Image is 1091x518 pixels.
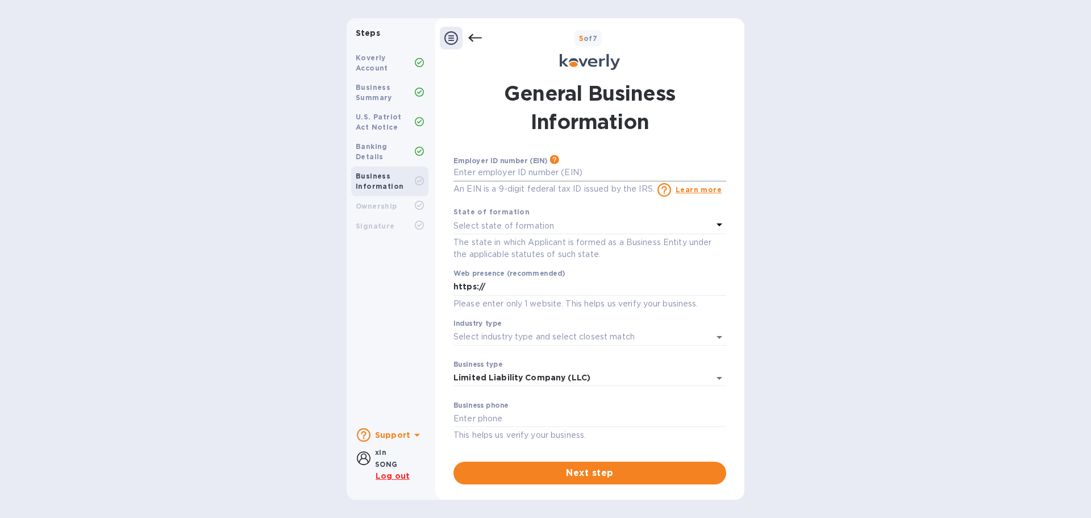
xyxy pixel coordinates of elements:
b: Ownership [356,202,397,210]
label: Industry type [453,320,502,327]
p: An EIN is a 9-digit federal tax ID issued by the IRS. [453,183,655,195]
u: Log out [376,471,410,480]
div: Limited Liability Company (LLC) [453,373,590,383]
label: Business email [453,452,506,459]
input: Enter employer ID number (EIN) [453,164,726,181]
b: Support [375,430,410,440]
h1: General Business Information [453,79,726,136]
b: Koverly Account [356,53,388,72]
button: Open [711,329,727,345]
b: Steps [356,28,380,38]
p: Select state of formation [453,220,554,232]
div: Limited Liability Company (LLC) [453,370,726,387]
input: Enter phone [453,411,726,428]
b: xin SONG [375,448,398,469]
label: Business phone [453,402,509,409]
div: Employer ID number (EIN) [453,156,557,164]
p: The state in which Applicant is formed as a Business Entity under the applicable statutes of such... [453,237,726,260]
b: State of formation [453,208,530,216]
span: Next step [463,466,717,480]
p: This helps us verify your business. [453,429,726,442]
b: of 7 [579,34,598,43]
b: U.S. Patriot Act Notice [356,113,402,131]
button: Next step [453,462,726,484]
a: Learn more [676,185,722,194]
label: Web presence (recommended) [453,271,565,277]
input: Select industry type and select closest match [453,329,694,345]
p: Please enter only 1 website. This helps us verify your business. [453,297,726,310]
label: Business type [453,361,502,368]
b: Business Information [356,172,403,190]
b: Business Summary [356,83,392,102]
b: Signature [356,222,395,230]
span: 5 [579,34,584,43]
b: Banking Details [356,142,388,161]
